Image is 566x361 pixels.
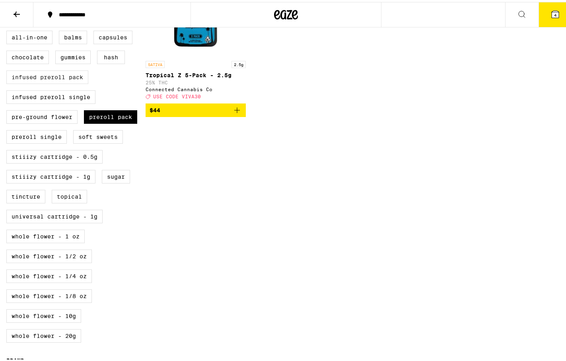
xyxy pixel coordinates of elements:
button: Add to bag [146,101,246,115]
label: Chocolate [6,49,49,62]
label: Balms [59,29,87,42]
label: Whole Flower - 1/8 oz [6,287,92,301]
label: Whole Flower - 20g [6,327,81,341]
label: Preroll Single [6,128,67,142]
p: SATIVA [146,59,165,66]
span: 4 [554,11,556,16]
label: Whole Flower - 10g [6,307,81,321]
label: All-In-One [6,29,53,42]
label: Topical [52,188,87,201]
div: Connected Cannabis Co [146,85,246,90]
label: Soft Sweets [73,128,123,142]
label: Preroll Pack [84,108,137,122]
p: Tropical Z 5-Pack - 2.5g [146,70,246,76]
label: Tincture [6,188,45,201]
span: USE CODE VIVA30 [153,92,201,98]
label: Sugar [102,168,130,181]
label: Capsules [93,29,132,42]
p: 25% THC [146,78,246,83]
label: Pre-ground Flower [6,108,78,122]
label: Whole Flower - 1/4 oz [6,267,92,281]
label: Universal Cartridge - 1g [6,208,103,221]
label: Infused Preroll Single [6,88,95,102]
label: Infused Preroll Pack [6,68,88,82]
label: Whole Flower - 1/2 oz [6,248,92,261]
label: Hash [97,49,125,62]
label: STIIIZY Cartridge - 0.5g [6,148,103,162]
p: 2.5g [231,59,246,66]
label: Gummies [55,49,91,62]
span: $44 [150,105,160,111]
span: Hi. Need any help? [5,6,57,12]
label: Whole Flower - 1 oz [6,228,85,241]
label: STIIIZY Cartridge - 1g [6,168,95,181]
